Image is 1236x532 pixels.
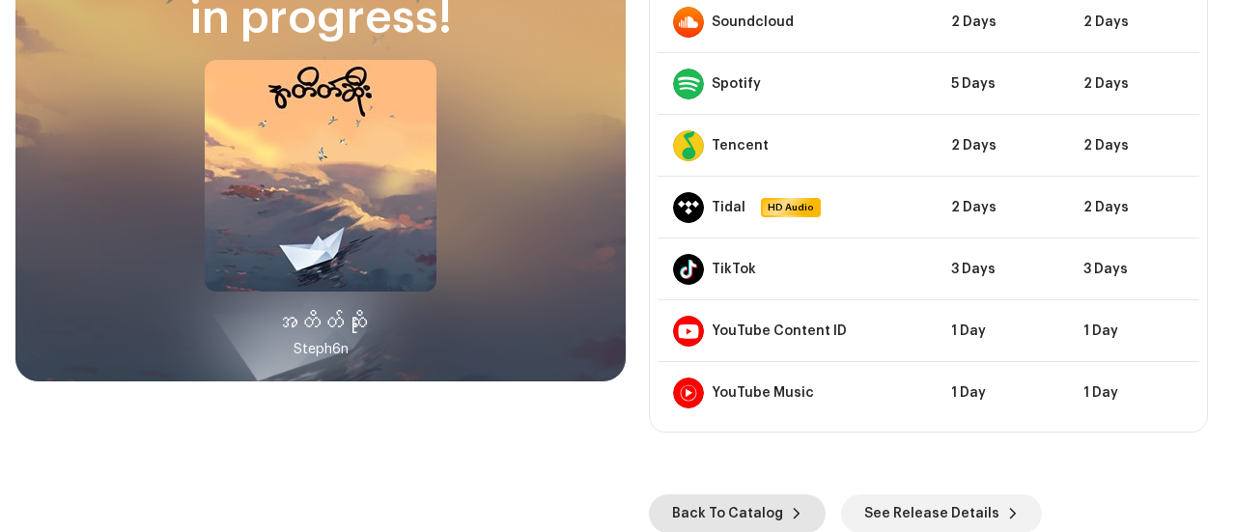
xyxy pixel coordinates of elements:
td: 2 Days [1068,53,1200,115]
td: 2 Days [936,177,1068,238]
td: 2 Days [936,115,1068,177]
div: Tencent [712,138,769,154]
td: 3 Days [1068,238,1200,300]
div: Soundcloud [712,14,794,30]
div: Steph6n [294,338,349,361]
div: အတိတ်ဆိုး [274,307,367,338]
td: 3 Days [936,238,1068,300]
div: Tidal [712,200,745,215]
div: Spotify [712,76,761,92]
div: YouTube Content ID [712,323,847,339]
td: 2 Days [1068,115,1200,177]
img: 3c57e77a-ba5f-4a7c-aad0-0536e5789095 [205,60,436,292]
div: TikTok [712,262,756,277]
div: YouTube Music [712,385,814,401]
td: 1 Day [1068,362,1200,424]
span: HD Audio [763,200,819,215]
td: 1 Day [936,300,1068,362]
td: 1 Day [1068,300,1200,362]
td: 5 Days [936,53,1068,115]
td: 1 Day [936,362,1068,424]
td: 2 Days [1068,177,1200,238]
